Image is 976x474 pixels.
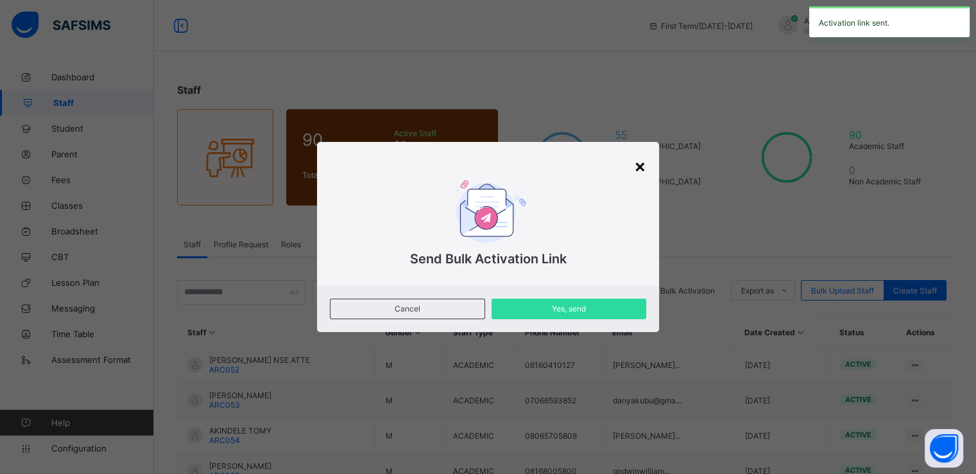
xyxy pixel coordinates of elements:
[809,6,970,37] div: Activation link sent.
[450,180,526,243] img: sendlink.acd8a46d822de719c390e6b28b89319f.svg
[634,155,646,177] div: ×
[501,304,637,313] span: Yes, send
[336,251,639,267] span: Send Bulk Activation Link
[925,429,963,468] button: Open asap
[340,304,474,313] span: Cancel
